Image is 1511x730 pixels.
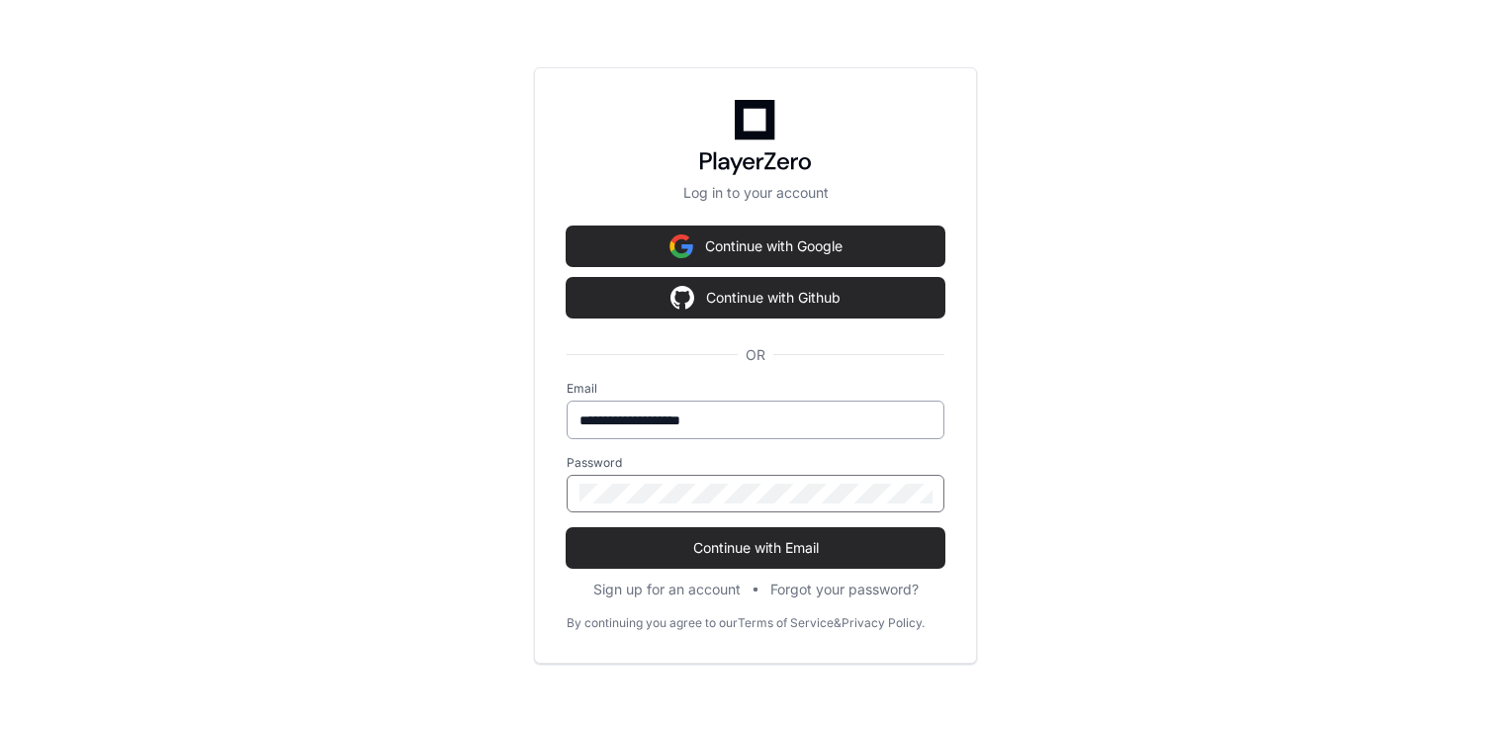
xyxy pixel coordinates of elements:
[738,345,773,365] span: OR
[567,278,944,318] button: Continue with Github
[770,580,919,599] button: Forgot your password?
[670,278,694,318] img: Sign in with google
[567,528,944,568] button: Continue with Email
[834,615,842,631] div: &
[567,183,944,203] p: Log in to your account
[593,580,741,599] button: Sign up for an account
[567,455,944,471] label: Password
[738,615,834,631] a: Terms of Service
[567,227,944,266] button: Continue with Google
[567,538,944,558] span: Continue with Email
[669,227,693,266] img: Sign in with google
[842,615,925,631] a: Privacy Policy.
[567,615,738,631] div: By continuing you agree to our
[567,381,944,397] label: Email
